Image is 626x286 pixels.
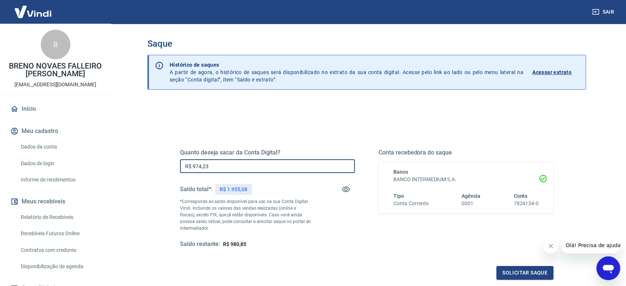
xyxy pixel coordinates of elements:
[596,256,620,280] iframe: Botão para abrir a janela de mensagens
[6,62,105,78] p: BRENO NOVAES FALLEIRO [PERSON_NAME]
[532,61,580,83] a: Acessar extrato
[180,240,220,248] h5: Saldo restante:
[513,193,527,199] span: Conta
[9,0,57,23] img: Vindi
[41,30,70,59] div: B
[9,123,102,139] button: Meu cadastro
[18,210,102,225] a: Relatório de Recebíveis
[496,266,553,280] button: Solicitar saque
[147,39,586,49] h3: Saque
[18,226,102,241] a: Recebíveis Futuros Online
[462,193,481,199] span: Agência
[170,61,523,69] p: Histórico de saques
[180,186,212,193] h5: Saldo total*:
[170,61,523,83] p: A partir de agora, o histórico de saques será disponibilizado no extrato da sua conta digital. Ac...
[532,69,572,76] p: Acessar extrato
[220,186,247,193] p: R$ 1.955,08
[462,200,481,207] h6: 0001
[18,139,102,154] a: Dados da conta
[14,81,96,89] p: [EMAIL_ADDRESS][DOMAIN_NAME]
[543,239,558,253] iframe: Fechar mensagem
[18,259,102,274] a: Disponibilização de agenda
[393,193,404,199] span: Tipo
[180,149,355,156] h5: Quanto deseja sacar da Conta Digital?
[18,243,102,258] a: Contratos com credores
[9,101,102,117] a: Início
[393,169,408,175] span: Banco
[18,172,102,187] a: Informe de rendimentos
[18,156,102,171] a: Dados de login
[180,198,311,232] p: *Corresponde ao saldo disponível para uso na sua Conta Digital Vindi. Incluindo os valores das ve...
[9,193,102,210] button: Meus recebíveis
[4,5,62,11] span: Olá! Precisa de ajuda?
[561,237,620,253] iframe: Mensagem da empresa
[393,176,539,183] h6: BANCO INTERMEDIUM S.A.
[223,241,246,247] span: R$ 980,85
[379,149,553,156] h5: Conta recebedora do saque
[590,5,617,19] button: Sair
[513,200,539,207] h6: 7824134-0
[393,200,428,207] h6: Conta Corrente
